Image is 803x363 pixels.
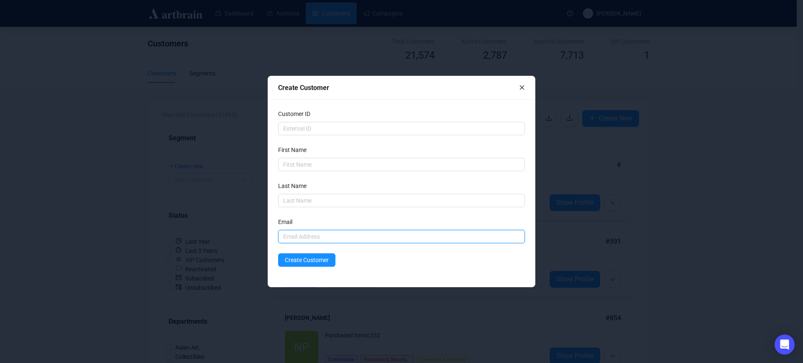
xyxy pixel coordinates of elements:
[519,85,525,90] span: close
[278,145,312,154] label: First Name
[278,194,525,207] input: Last Name
[278,253,335,267] button: Create Customer
[278,122,525,135] input: External ID
[278,109,316,118] label: Customer ID
[775,335,795,355] div: Open Intercom Messenger
[278,82,519,93] div: Create Customer
[278,217,298,227] label: Email
[285,255,329,265] span: Create Customer
[278,158,525,171] input: First Name
[278,230,525,243] input: Email Address
[278,181,312,191] label: Last Name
